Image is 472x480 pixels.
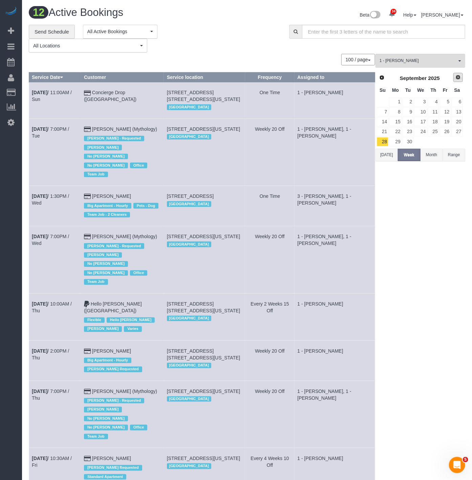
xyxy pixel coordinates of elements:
span: No [PERSON_NAME] [84,416,128,421]
a: Prev [377,73,387,83]
span: [PERSON_NAME] [84,145,122,150]
td: Frequency [245,340,295,381]
span: [STREET_ADDRESS][US_STATE] [167,234,240,239]
span: [GEOGRAPHIC_DATA] [167,134,211,140]
a: 27 [452,127,463,137]
i: Credit Card Payment [84,389,91,394]
span: [STREET_ADDRESS] [STREET_ADDRESS][US_STATE] [167,348,240,360]
span: 12 [29,6,48,19]
a: 30 [403,137,414,146]
div: Location [167,361,242,370]
span: Big Apartment - Hourly [84,203,131,208]
i: Credit Card Payment [84,234,91,239]
span: No [PERSON_NAME] [84,270,128,276]
a: 6 [452,98,463,107]
td: Service location [164,82,245,119]
td: Assigned to [295,186,375,226]
nav: Pagination navigation [342,54,375,65]
td: Customer [81,340,164,381]
span: Team Job [84,172,108,177]
a: 20 [452,117,463,126]
span: [PERSON_NAME] - Requested [84,136,144,141]
div: Location [167,240,242,249]
ol: All Teams [376,54,465,64]
a: Help [403,12,416,18]
td: Schedule date [29,226,81,293]
td: Assigned to [295,293,375,340]
td: Customer [81,381,164,448]
a: Next [453,73,463,82]
td: Service location [164,293,245,340]
span: All Locations [33,42,138,49]
span: Saturday [454,87,460,93]
span: [GEOGRAPHIC_DATA] [167,242,211,247]
a: 4 [428,98,439,107]
span: Pets - Dog [133,203,158,208]
b: [DATE] [32,193,47,199]
a: [DATE]/ 1:30PM / Wed [32,193,69,206]
a: [DATE]/ 10:00AM / Thu [32,301,72,313]
button: Range [443,149,465,161]
span: Office [130,163,147,168]
a: 29 [389,137,402,146]
span: 5 [463,457,468,462]
span: 1 - [PERSON_NAME] [380,58,457,64]
td: Assigned to [295,381,375,448]
td: Service location [164,381,245,448]
a: 10 [414,107,427,117]
td: Frequency [245,186,295,226]
button: 100 / page [341,54,375,65]
b: [DATE] [32,389,47,394]
th: Frequency [245,72,295,82]
a: [PERSON_NAME] (Mythology) [92,126,157,132]
a: 11 [428,107,439,117]
span: [STREET_ADDRESS] [STREET_ADDRESS][US_STATE] [167,301,240,313]
td: Frequency [245,381,295,448]
a: Beta [360,12,381,18]
td: Schedule date [29,381,81,448]
span: [GEOGRAPHIC_DATA] [167,201,211,207]
td: Schedule date [29,340,81,381]
span: Next [455,75,461,80]
a: [PERSON_NAME] [92,193,131,199]
a: [PERSON_NAME] (Mythology) [92,234,157,239]
span: Prev [379,75,385,80]
td: Assigned to [295,340,375,381]
span: No [PERSON_NAME] [84,261,128,267]
span: 34 [391,9,396,14]
span: Flexible [84,317,105,323]
div: Location [167,103,242,111]
a: 18 [428,117,439,126]
span: No [PERSON_NAME] [84,163,128,168]
b: [DATE] [32,90,47,95]
a: Automaid Logo [4,7,18,16]
span: Varies [124,326,142,332]
b: [DATE] [32,126,47,132]
td: Customer [81,82,164,119]
span: [PERSON_NAME] [84,407,122,412]
span: September [400,75,427,81]
b: [DATE] [32,301,47,307]
a: 19 [440,117,451,126]
a: [DATE]/ 7:00PM / Tue [32,126,69,139]
i: Paypal [84,302,89,307]
a: Hello [PERSON_NAME] ([GEOGRAPHIC_DATA]) [84,301,142,313]
span: [STREET_ADDRESS] [167,193,214,199]
td: Customer [81,293,164,340]
td: Frequency [245,82,295,119]
span: Friday [443,87,448,93]
td: Service location [164,226,245,293]
td: Schedule date [29,119,81,186]
a: [PERSON_NAME] [92,456,131,461]
span: Team Job [84,434,108,439]
td: Service location [164,186,245,226]
span: Big Apartment - Hourly [84,358,131,363]
td: Frequency [245,293,295,340]
a: [DATE]/ 11:00AM / Sun [32,90,72,102]
ol: All Locations [29,39,147,53]
td: Service location [164,340,245,381]
td: Frequency [245,119,295,186]
span: Standard Apartment [84,474,126,480]
span: Wednesday [417,87,424,93]
a: [PERSON_NAME] [421,12,464,18]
